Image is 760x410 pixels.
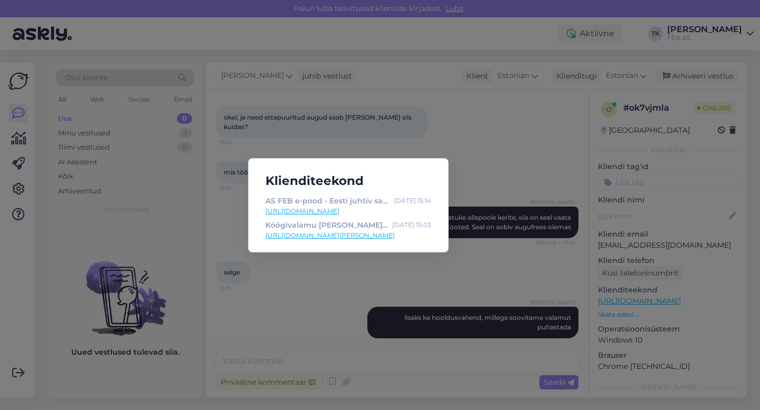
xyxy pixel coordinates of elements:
[257,171,440,191] h5: Klienditeekond
[265,231,431,240] a: [URL][DOMAIN_NAME][PERSON_NAME]
[392,219,431,231] div: [DATE] 15:03
[265,207,431,216] a: [URL][DOMAIN_NAME]
[265,219,388,231] div: Köögivalamu [PERSON_NAME] ROG610-41 51 cm, fragranit, onyx
[394,195,431,207] div: [DATE] 15:14
[265,195,389,207] div: AS FEB e-pood - Eesti juhtiv sanitaartehnika müüja!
